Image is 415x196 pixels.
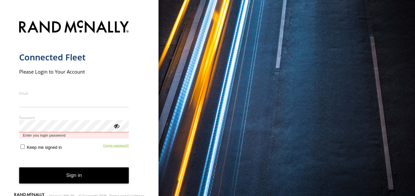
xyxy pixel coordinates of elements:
[19,16,140,194] form: main
[19,167,129,183] button: Sign in
[27,145,62,150] span: Keep me signed in
[19,52,129,63] h1: Connected Fleet
[19,115,129,120] label: Password
[103,144,129,150] a: Forgot password?
[113,122,120,129] div: ViewPassword
[19,91,129,96] label: Email
[19,19,129,36] img: Rand McNally
[20,145,25,149] input: Keep me signed in
[19,132,129,139] span: Enter you login password
[19,68,129,75] h2: Please Login to Your Account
